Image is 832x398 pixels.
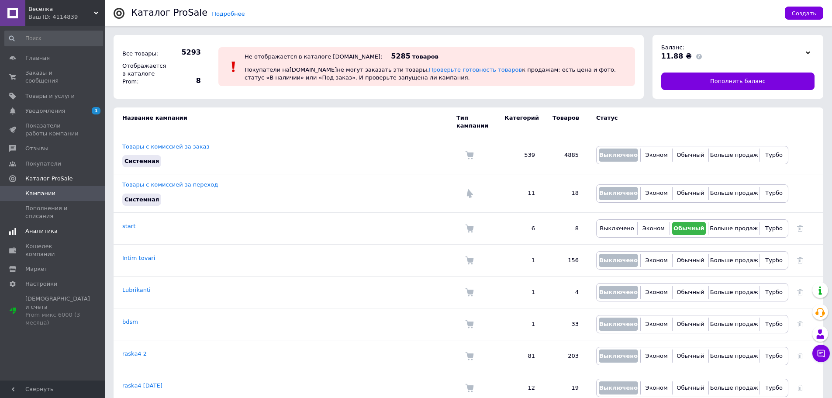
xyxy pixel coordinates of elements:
span: Больше продаж [710,289,758,295]
span: Турбо [765,384,783,391]
button: Эконом [643,254,670,267]
td: Статус [587,107,788,136]
td: Тип кампании [456,107,496,136]
span: Турбо [765,225,783,232]
span: Эконом [646,353,668,359]
span: Покупатели [25,160,61,168]
span: Каталог ProSale [25,175,72,183]
img: Комиссия за заказ [465,256,474,265]
span: Турбо [765,289,783,295]
td: 1 [496,276,544,308]
button: Турбо [762,381,786,395]
a: raska4 2 [122,350,147,357]
a: Товары с комиссией за переход [122,181,218,188]
span: Настройки [25,280,57,288]
span: Выключено [599,289,638,295]
button: Турбо [762,318,786,331]
span: Эконом [646,384,668,391]
span: Выключено [599,152,638,158]
span: Системная [124,196,159,203]
span: Пополнения и списания [25,204,81,220]
a: Проверьте готовность товаров [429,66,522,73]
button: Больше продаж [711,350,757,363]
td: 1 [496,244,544,276]
td: 539 [496,136,544,174]
a: Удалить [797,225,803,232]
span: Уведомления [25,107,65,115]
span: Эконом [646,257,668,263]
a: bdsm [122,318,138,325]
img: Комиссия за заказ [465,224,474,233]
span: 1 [92,107,100,114]
span: Турбо [765,190,783,196]
span: Товары и услуги [25,92,75,100]
td: 33 [544,308,587,340]
div: Все товары: [120,48,168,60]
button: Турбо [762,149,786,162]
td: Товаров [544,107,587,136]
button: Турбо [762,187,786,200]
span: Аналитика [25,227,58,235]
span: Эконом [646,190,668,196]
span: Выключено [599,321,638,327]
span: Больше продаж [710,257,758,263]
span: 8 [170,76,201,86]
span: Заказы и сообщения [25,69,81,85]
span: Системная [124,158,159,164]
span: Отзывы [25,145,48,152]
span: Пополнить баланс [710,77,766,85]
button: Больше продаж [711,149,757,162]
span: Маркет [25,265,48,273]
span: Турбо [765,257,783,263]
span: Обычный [677,190,704,196]
img: Комиссия за заказ [465,288,474,297]
div: Ваш ID: 4114839 [28,13,105,21]
span: Обычный [677,321,704,327]
button: Обычный [675,187,706,200]
button: Эконом [643,350,670,363]
button: Обычный [675,350,706,363]
td: 203 [544,340,587,372]
a: Удалить [797,257,803,263]
img: Комиссия за переход [465,189,474,198]
button: Обычный [675,286,706,299]
span: товаров [412,53,438,60]
td: 1 [496,308,544,340]
span: 5293 [170,48,201,57]
span: Кошелек компании [25,242,81,258]
button: Эконом [643,381,670,395]
span: Больше продаж [710,384,758,391]
a: Пополнить баланс [661,73,815,90]
div: Каталог ProSale [131,8,207,17]
button: Больше продаж [711,318,757,331]
button: Турбо [762,350,786,363]
button: Эконом [643,286,670,299]
a: Товары с комиссией за заказ [122,143,209,150]
span: Турбо [765,321,783,327]
span: Обычный [677,384,704,391]
span: Обычный [677,353,704,359]
a: Intim tovari [122,255,155,261]
span: Веселка [28,5,94,13]
button: Выключено [599,222,635,235]
td: 4 [544,276,587,308]
button: Выключено [599,187,638,200]
button: Больше продаж [711,381,757,395]
a: Удалить [797,384,803,391]
span: Показатели работы компании [25,122,81,138]
img: Комиссия за заказ [465,151,474,159]
a: Удалить [797,321,803,327]
span: [DEMOGRAPHIC_DATA] и счета [25,295,90,327]
button: Обычный [675,318,706,331]
button: Создать [785,7,823,20]
img: Комиссия за заказ [465,320,474,329]
a: start [122,223,135,229]
span: 11.88 ₴ [661,52,692,60]
a: Lubrikanti [122,287,151,293]
div: Prom микс 6000 (3 месяца) [25,311,90,327]
img: Комиссия за заказ [465,384,474,392]
button: Выключено [599,381,638,395]
td: 18 [544,174,587,212]
div: Отображается в каталоге Prom: [120,60,168,88]
span: Турбо [765,353,783,359]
